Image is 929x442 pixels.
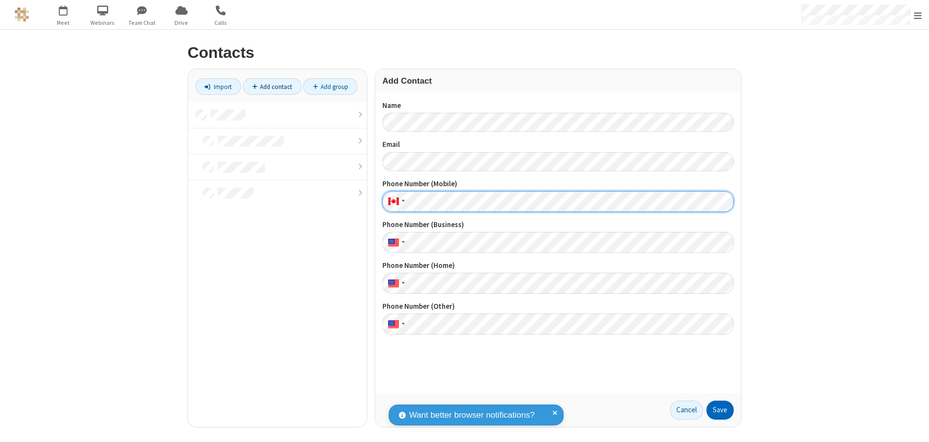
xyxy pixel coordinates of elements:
span: Meet [45,18,82,27]
h2: Contacts [188,44,741,61]
span: Drive [163,18,200,27]
label: Phone Number (Business) [382,219,734,230]
label: Phone Number (Mobile) [382,178,734,190]
a: Add group [303,78,358,95]
span: Calls [203,18,239,27]
a: Import [195,78,241,95]
a: Add contact [243,78,302,95]
span: Want better browser notifications? [409,409,534,422]
label: Phone Number (Other) [382,301,734,312]
img: QA Selenium DO NOT DELETE OR CHANGE [15,7,29,22]
label: Name [382,100,734,111]
label: Email [382,139,734,150]
div: Canada: + 1 [382,191,408,212]
span: Webinars [85,18,121,27]
span: Team Chat [124,18,160,27]
label: Phone Number (Home) [382,260,734,271]
h3: Add Contact [382,76,734,86]
div: United States: + 1 [382,273,408,294]
a: Cancel [670,401,703,420]
div: United States: + 1 [382,232,408,253]
button: Save [706,401,734,420]
div: United States: + 1 [382,314,408,335]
